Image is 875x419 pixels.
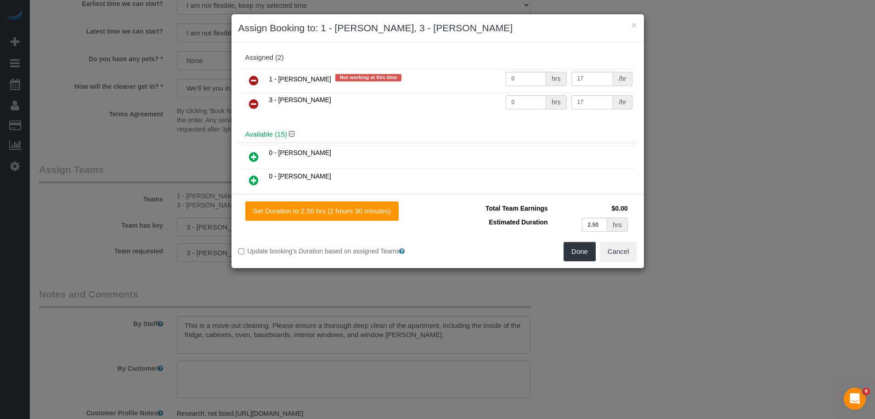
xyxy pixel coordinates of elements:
[600,242,637,261] button: Cancel
[245,54,630,62] div: Assigned (2)
[269,75,331,83] span: 1 - [PERSON_NAME]
[613,72,632,86] div: /hr
[631,20,637,30] button: ×
[269,96,331,103] span: 3 - [PERSON_NAME]
[269,149,331,156] span: 0 - [PERSON_NAME]
[238,248,244,254] input: Update booking's Duration based on assigned Teams
[546,95,566,109] div: hrs
[245,131,630,138] h4: Available (15)
[844,388,866,410] iframe: Intercom live chat
[863,388,870,395] span: 6
[238,21,637,35] h3: Assign Booking to: 1 - [PERSON_NAME], 3 - [PERSON_NAME]
[269,172,331,180] span: 0 - [PERSON_NAME]
[445,201,550,215] td: Total Team Earnings
[245,201,399,221] button: Set Duration to 2.50 hrs (2 hours 30 minutes)
[489,218,548,226] span: Estimated Duration
[238,247,431,256] label: Update booking's Duration based on assigned Teams
[335,74,402,81] span: Not working at this time
[546,72,566,86] div: hrs
[550,201,630,215] td: $0.00
[607,218,627,232] div: hrs
[564,242,596,261] button: Done
[613,95,632,109] div: /hr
